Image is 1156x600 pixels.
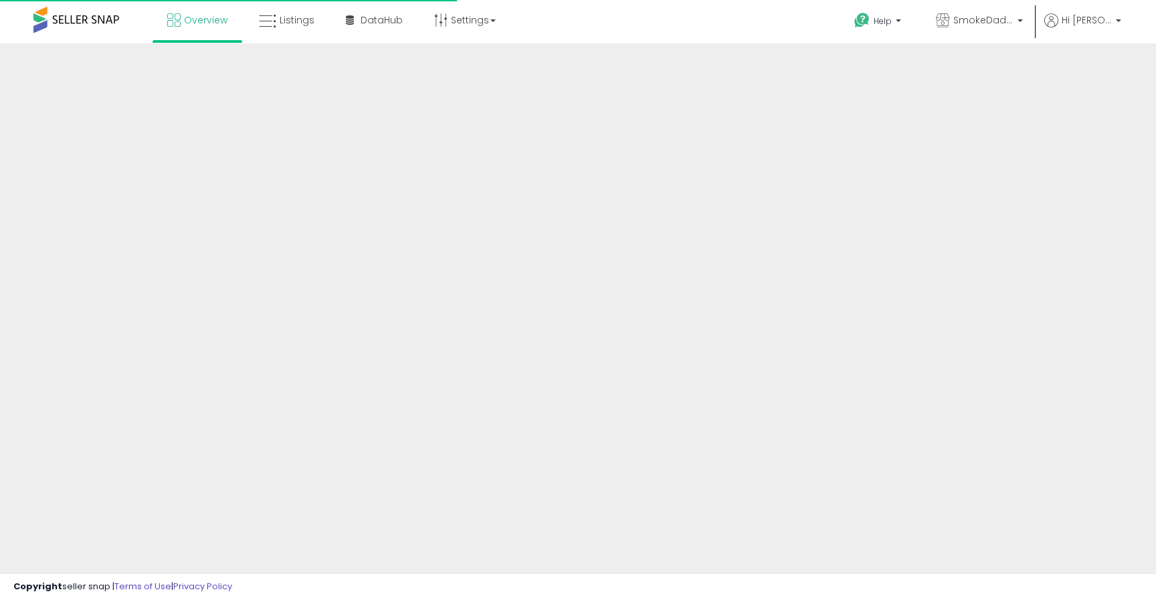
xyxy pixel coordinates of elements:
[844,2,914,43] a: Help
[13,580,62,593] strong: Copyright
[1062,13,1112,27] span: Hi [PERSON_NAME]
[184,13,227,27] span: Overview
[114,580,171,593] a: Terms of Use
[874,15,892,27] span: Help
[854,12,870,29] i: Get Help
[173,580,232,593] a: Privacy Policy
[280,13,314,27] span: Listings
[1044,13,1121,43] a: Hi [PERSON_NAME]
[361,13,403,27] span: DataHub
[13,581,232,593] div: seller snap | |
[953,13,1014,27] span: SmokeDaddy LLC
